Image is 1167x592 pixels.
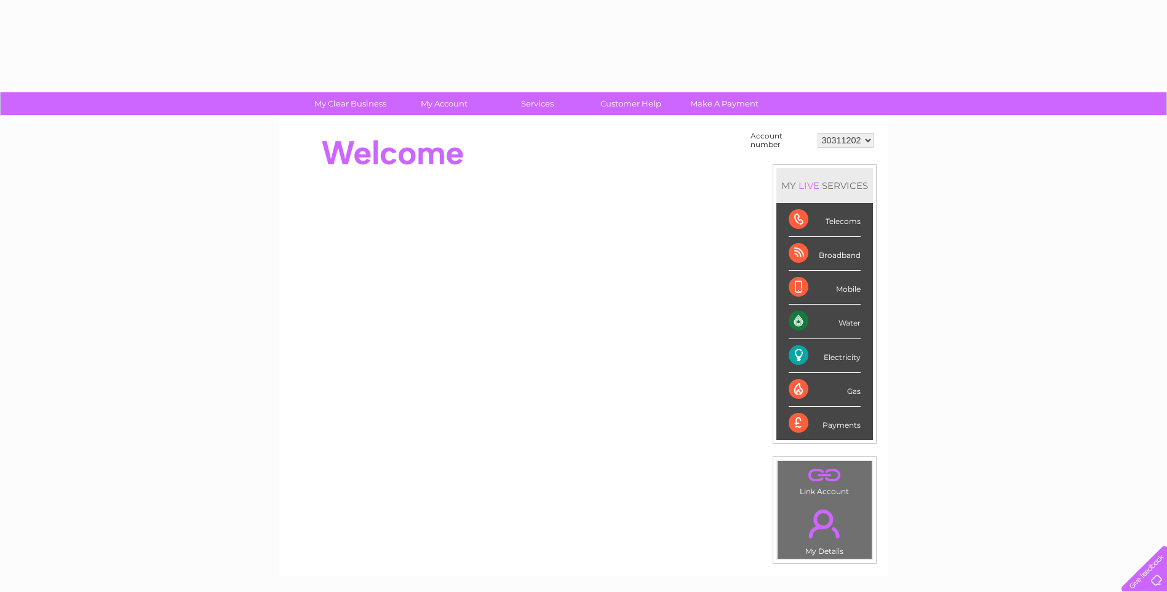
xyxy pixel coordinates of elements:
div: Water [789,305,861,338]
td: My Details [777,499,872,559]
div: Payments [789,407,861,440]
div: Mobile [789,271,861,305]
a: . [781,464,869,486]
div: Gas [789,373,861,407]
div: Broadband [789,237,861,271]
td: Link Account [777,460,872,499]
div: MY SERVICES [776,168,873,203]
a: My Clear Business [300,92,401,115]
div: Telecoms [789,203,861,237]
a: Services [487,92,588,115]
a: My Account [393,92,495,115]
td: Account number [747,129,815,152]
a: Customer Help [580,92,682,115]
a: Make A Payment [674,92,775,115]
div: Electricity [789,339,861,373]
div: LIVE [796,180,822,191]
a: . [781,502,869,545]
